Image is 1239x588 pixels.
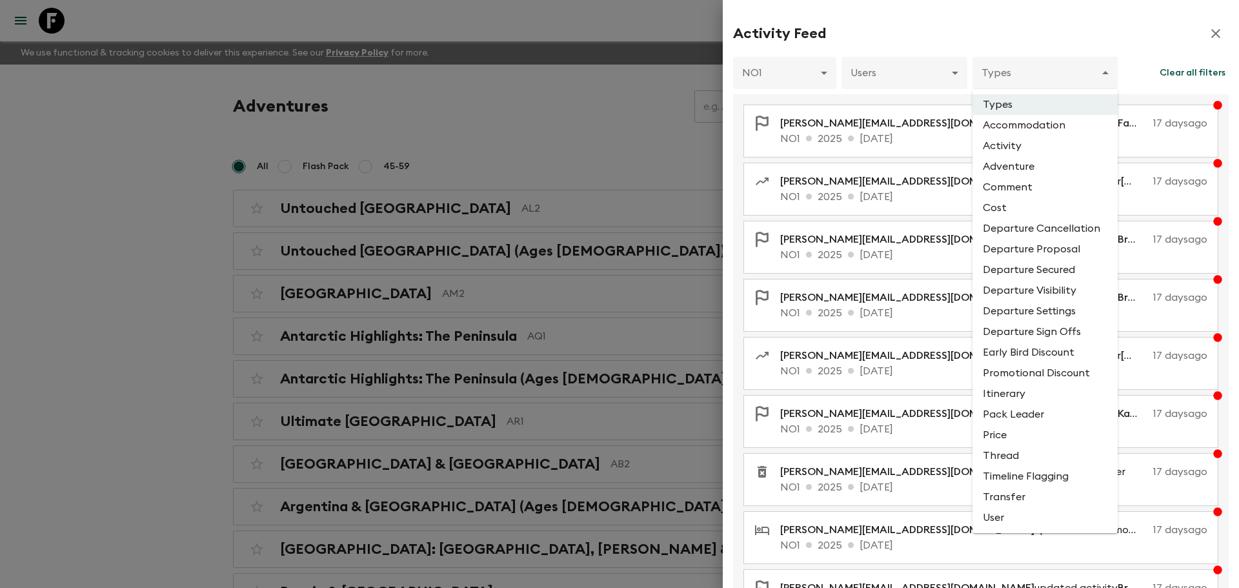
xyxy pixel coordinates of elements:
li: Timeline Flagging [972,466,1118,487]
li: Comment [972,177,1118,198]
li: User [972,507,1118,528]
li: Departure Sign Offs [972,321,1118,342]
li: Promotional Discount [972,363,1118,383]
li: Departure Secured [972,259,1118,280]
li: Price [972,425,1118,445]
li: Adventure [972,156,1118,177]
li: Departure Proposal [972,239,1118,259]
li: Transfer [972,487,1118,507]
li: Thread [972,445,1118,466]
li: Itinerary [972,383,1118,404]
li: Early Bird Discount [972,342,1118,363]
li: Types [972,94,1118,115]
li: Cost [972,198,1118,218]
li: Pack Leader [972,404,1118,425]
li: Departure Settings [972,301,1118,321]
li: Departure Visibility [972,280,1118,301]
li: Departure Cancellation [972,218,1118,239]
li: Accommodation [972,115,1118,136]
li: Activity [972,136,1118,156]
